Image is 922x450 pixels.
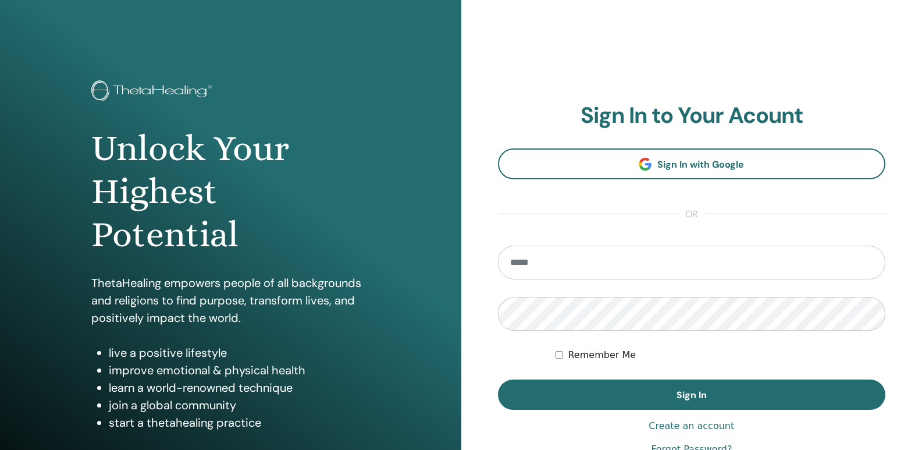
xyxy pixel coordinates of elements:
h2: Sign In to Your Acount [498,102,886,129]
li: join a global community [109,396,369,414]
a: Sign In with Google [498,148,886,179]
li: learn a world-renowned technique [109,379,369,396]
h1: Unlock Your Highest Potential [91,127,369,257]
li: start a thetahealing practice [109,414,369,431]
a: Create an account [649,419,734,433]
button: Sign In [498,380,886,410]
li: improve emotional & physical health [109,362,369,379]
span: Sign In [677,389,707,401]
div: Keep me authenticated indefinitely or until I manually logout [556,348,885,362]
span: or [679,207,704,221]
span: Sign In with Google [657,158,744,171]
li: live a positive lifestyle [109,344,369,362]
p: ThetaHealing empowers people of all backgrounds and religions to find purpose, transform lives, a... [91,274,369,327]
label: Remember Me [568,348,636,362]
